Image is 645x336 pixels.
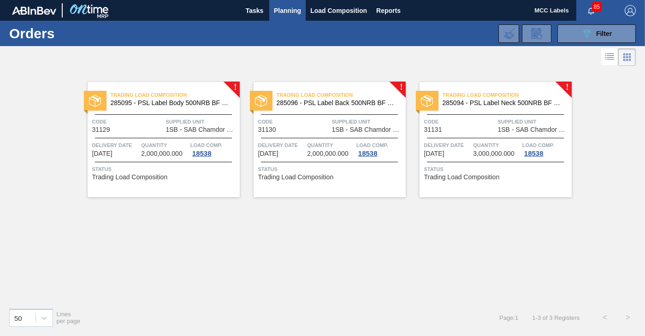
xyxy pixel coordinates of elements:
[498,24,519,43] div: Import Order Negotiation
[111,100,232,106] span: 285095 - PSL Label Body 500NRB BF Ruby
[92,126,110,133] span: 31129
[592,2,602,12] span: 85
[625,5,636,16] img: Logout
[596,30,612,37] span: Filter
[498,117,569,126] span: Supplied Unit
[92,165,237,174] span: Status
[356,141,388,150] span: Load Comp.
[258,165,403,174] span: Status
[601,48,618,66] div: List Vision
[190,150,213,157] div: 18538
[277,100,398,106] span: 285096 - PSL Label Back 500NRB BF Ruby
[258,117,330,126] span: Code
[424,141,471,150] span: Delivery Date
[532,314,580,321] span: 1 - 3 of 3 Registers
[190,141,237,157] a: Load Comp.18538
[443,100,564,106] span: 285094 - PSL Label Neck 500NRB BF Ruby
[356,150,379,157] div: 18538
[593,306,616,329] button: <
[473,150,515,157] span: 3,000,000.000
[111,90,240,100] span: Trading Load Composition
[424,174,500,181] span: Trading Load Composition
[277,90,406,100] span: Trading Load Composition
[255,95,267,107] img: status
[332,126,403,133] span: 1SB - SAB Chamdor Brewery
[443,90,572,100] span: Trading Load Composition
[356,141,403,157] a: Load Comp.18538
[141,150,183,157] span: 2,000,000.000
[258,174,334,181] span: Trading Load Composition
[522,24,551,43] div: Order Review Request
[89,95,101,107] img: status
[258,126,276,133] span: 31130
[616,306,639,329] button: >
[12,6,56,15] img: TNhmsLtSVTkK8tSr43FrP2fwEKptu5GPRR3wAAAABJRU5ErkJggg==
[274,5,301,16] span: Planning
[240,82,406,197] a: !statusTrading Load Composition285096 - PSL Label Back 500NRB BF RubyCode31130Supplied Unit1SB - ...
[258,150,278,157] span: 08/30/2025
[522,150,545,157] div: 18538
[499,314,518,321] span: Page : 1
[166,117,237,126] span: Supplied Unit
[424,165,569,174] span: Status
[258,141,305,150] span: Delivery Date
[92,150,112,157] span: 08/29/2025
[92,141,139,150] span: Delivery Date
[424,126,442,133] span: 31131
[498,126,569,133] span: 1SB - SAB Chamdor Brewery
[14,314,22,322] div: 50
[92,117,164,126] span: Code
[332,117,403,126] span: Supplied Unit
[424,150,444,157] span: 08/30/2025
[406,82,572,197] a: !statusTrading Load Composition285094 - PSL Label Neck 500NRB BF RubyCode31131Supplied Unit1SB - ...
[473,141,520,150] span: Quantity
[618,48,636,66] div: Card Vision
[166,126,237,133] span: 1SB - SAB Chamdor Brewery
[9,28,139,39] h1: Orders
[141,141,188,150] span: Quantity
[376,5,401,16] span: Reports
[307,150,349,157] span: 2,000,000.000
[244,5,265,16] span: Tasks
[522,141,569,157] a: Load Comp.18538
[92,174,168,181] span: Trading Load Composition
[310,5,367,16] span: Load Composition
[557,24,636,43] button: Filter
[576,4,606,17] button: Notifications
[74,82,240,197] a: !statusTrading Load Composition285095 - PSL Label Body 500NRB BF RubyCode31129Supplied Unit1SB - ...
[57,311,81,324] span: Lines per page
[190,141,222,150] span: Load Comp.
[522,141,554,150] span: Load Comp.
[424,117,496,126] span: Code
[307,141,354,150] span: Quantity
[421,95,433,107] img: status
